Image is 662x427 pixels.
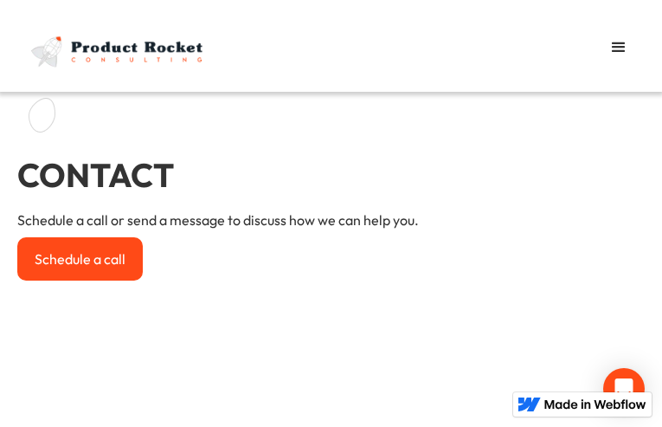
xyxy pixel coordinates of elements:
div: menu [593,22,645,74]
img: Made in Webflow [544,399,646,410]
div: Open Intercom Messenger [603,368,645,410]
img: Product Rocket full light logo [26,22,212,74]
h1: CONTACT [17,139,174,211]
a: Schedule a call [17,237,143,281]
a: home [17,22,212,74]
p: Schedule a call or send a message to discuss how we can help you. [17,211,419,229]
